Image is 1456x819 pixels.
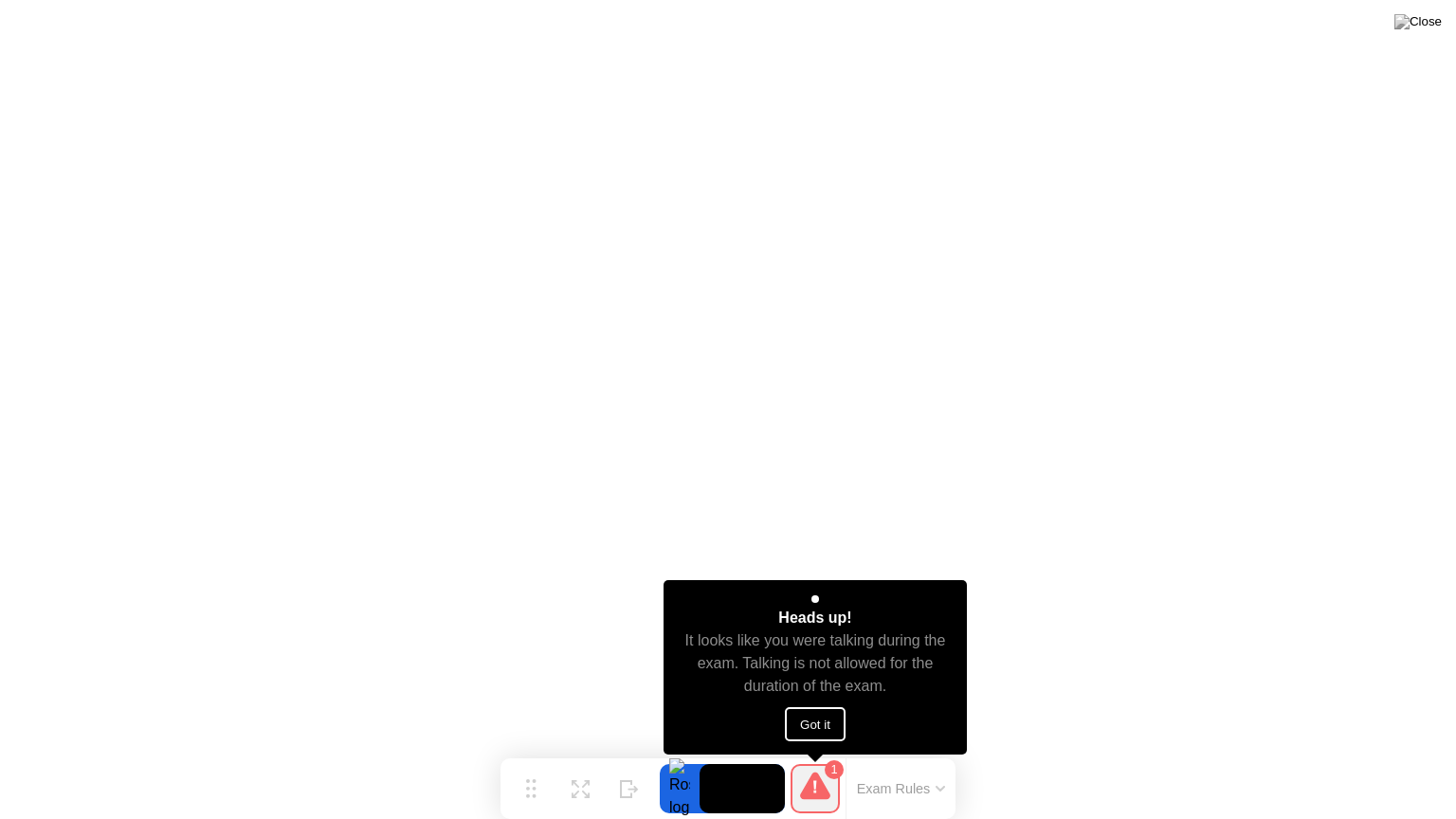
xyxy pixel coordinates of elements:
div: 1 [825,760,844,779]
div: It looks like you were talking during the exam. Talking is not allowed for the duration of the exam. [681,629,951,698]
img: Close [1394,14,1442,29]
button: Exam Rules [851,780,952,797]
div: Heads up! [778,607,851,629]
button: Got it [785,707,846,741]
